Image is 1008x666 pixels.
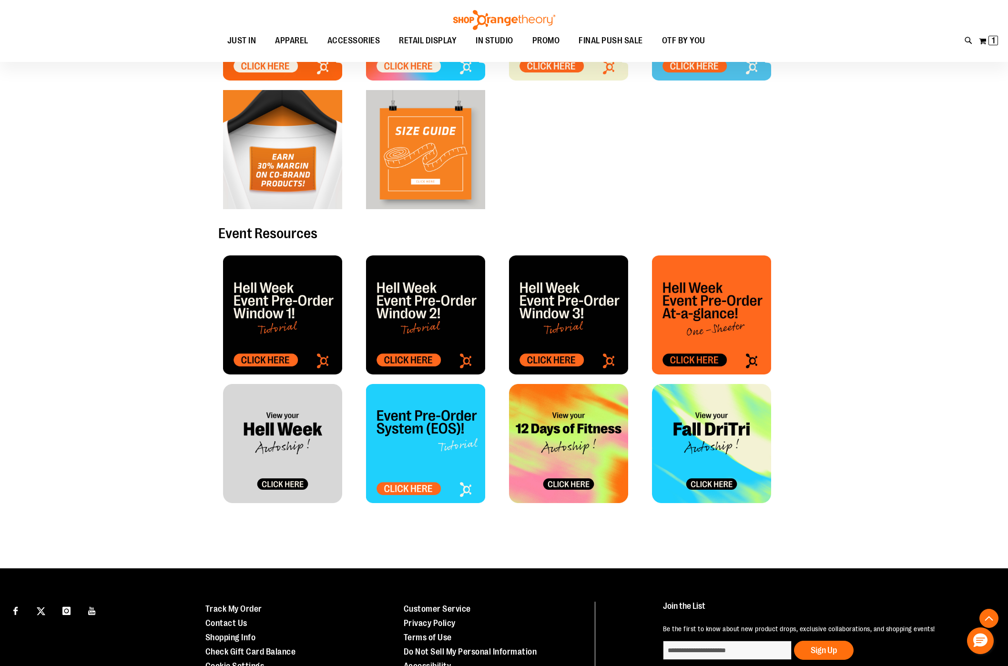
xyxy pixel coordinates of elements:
a: Shopping Info [205,633,256,642]
img: HELLWEEK_Allocation Tile [652,255,771,374]
img: HELLWEEK_Allocation Tile [223,384,342,503]
span: IN STUDIO [476,30,513,51]
h2: Event Resources [218,226,790,241]
img: Twitter [37,607,45,616]
span: PROMO [532,30,560,51]
img: Shop Orangetheory [452,10,557,30]
a: PROMO [523,30,570,52]
span: 1 [992,36,995,45]
input: enter email [663,641,792,660]
a: Privacy Policy [404,618,456,628]
a: APPAREL [265,30,318,52]
a: ACCESSORIES [318,30,390,52]
a: JUST IN [218,30,266,52]
a: Check Gift Card Balance [205,647,296,656]
a: Visit our Facebook page [7,602,24,618]
span: FINAL PUSH SALE [579,30,643,51]
img: OTF - Studio Sale Tile [366,255,485,374]
a: OTF BY YOU [652,30,715,52]
span: ACCESSORIES [327,30,380,51]
a: Contact Us [205,618,247,628]
a: FINAL PUSH SALE [569,30,652,52]
img: OTF Tile - Co Brand Marketing [223,90,342,209]
a: Terms of Use [404,633,452,642]
img: OTF - Studio Sale Tile [509,255,628,374]
button: Sign Up [794,641,854,660]
span: OTF BY YOU [662,30,705,51]
a: Do Not Sell My Personal Information [404,647,537,656]
span: Sign Up [811,646,837,655]
a: RETAIL DISPLAY [389,30,466,52]
a: Track My Order [205,604,262,614]
button: Back To Top [979,609,998,628]
span: RETAIL DISPLAY [399,30,457,51]
a: Visit our X page [33,602,50,618]
a: Customer Service [404,604,471,614]
img: OTF - Studio Sale Tile [223,255,342,374]
a: IN STUDIO [466,30,523,51]
span: APPAREL [275,30,308,51]
img: FALL DRI TRI_Allocation Tile [652,384,771,503]
span: JUST IN [227,30,256,51]
p: Be the first to know about new product drops, exclusive collaborations, and shopping events! [663,624,985,634]
a: Visit our Youtube page [84,602,101,618]
h4: Join the List [663,602,985,619]
a: Visit our Instagram page [58,602,75,618]
button: Hello, have a question? Let’s chat. [967,627,994,654]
